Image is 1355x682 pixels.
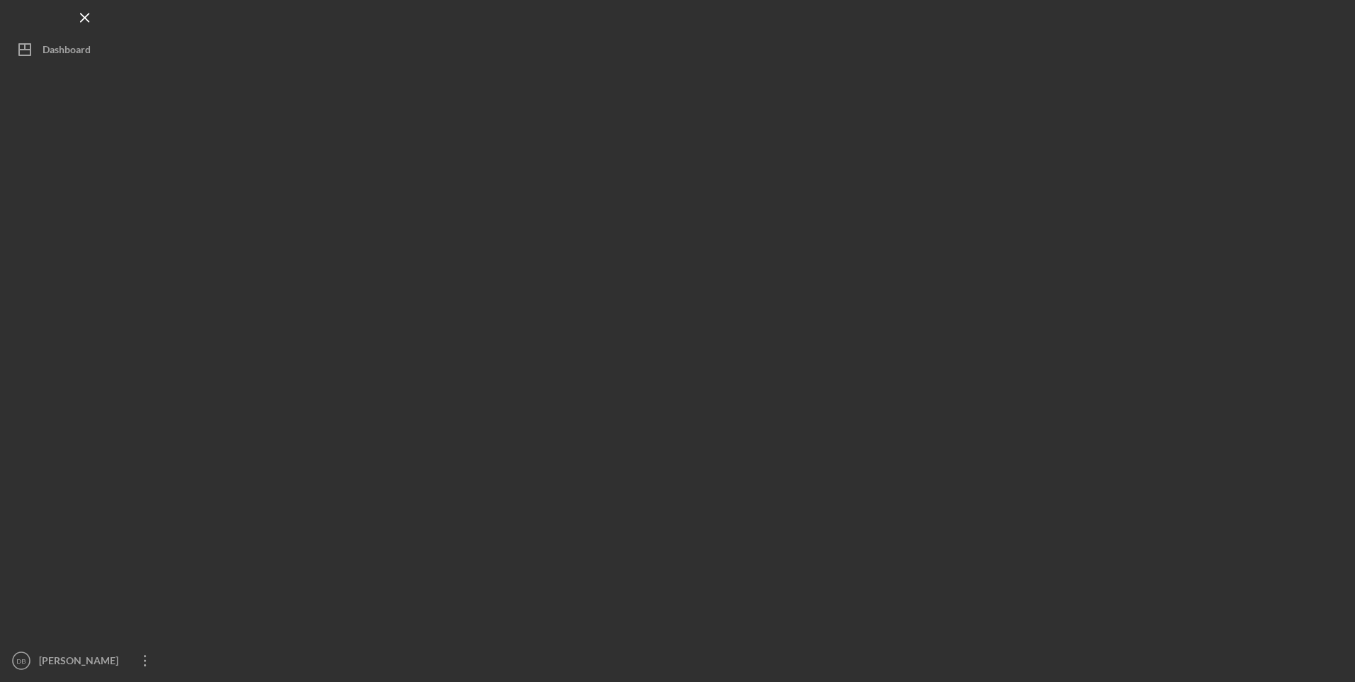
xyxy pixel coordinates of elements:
[16,657,26,665] text: DB
[7,35,163,64] button: Dashboard
[43,35,91,67] div: Dashboard
[7,647,163,675] button: DB[PERSON_NAME]
[35,647,128,678] div: [PERSON_NAME]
